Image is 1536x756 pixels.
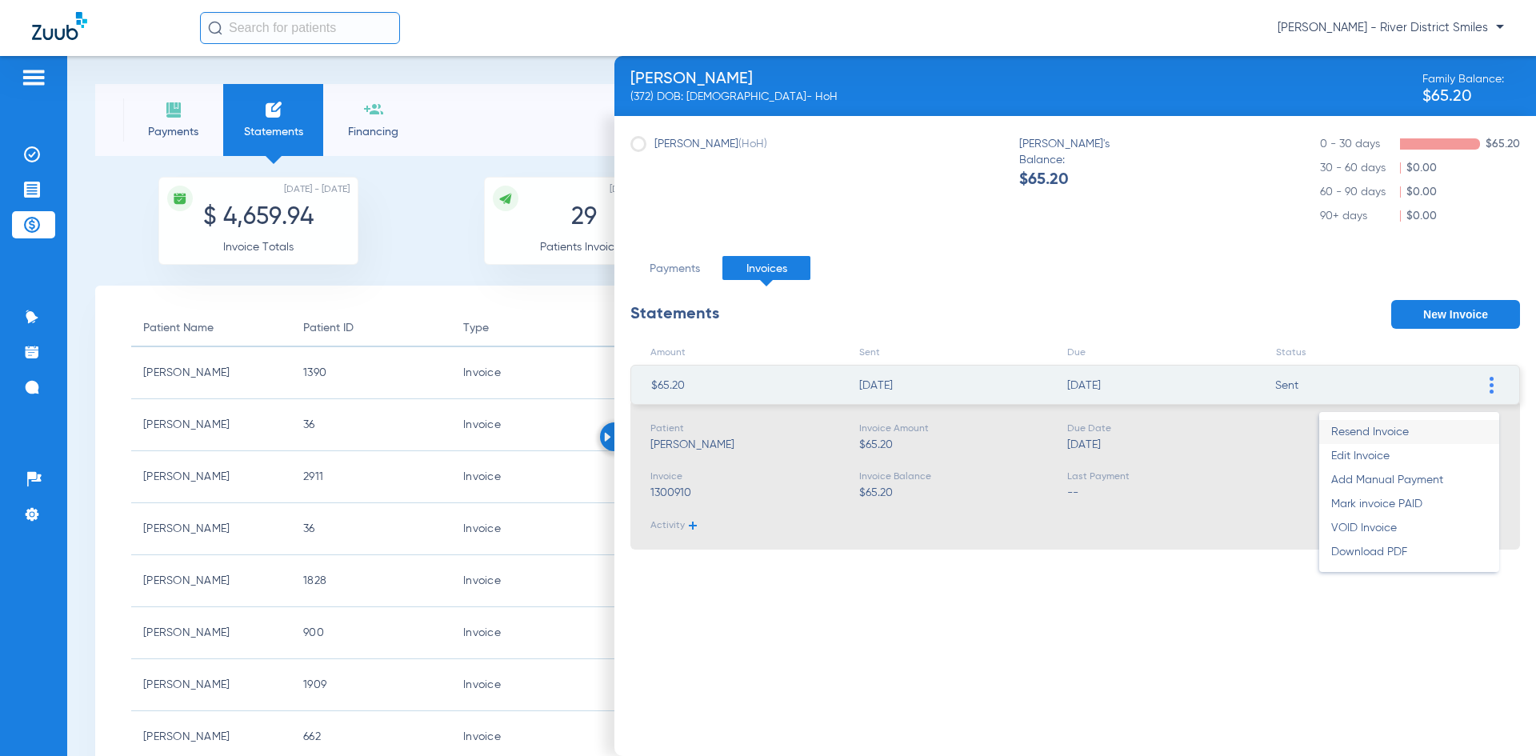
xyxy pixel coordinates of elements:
[650,421,835,437] div: Patient
[291,607,451,659] td: 900
[1067,485,1252,501] div: --
[859,345,1044,361] li: Sent
[1275,366,1459,406] li: Sent
[143,319,214,337] div: Patient Name
[630,89,838,105] div: (372) DOB: [DEMOGRAPHIC_DATA] - HoH
[164,100,183,119] img: payments icon
[1320,184,1520,200] li: $0.00
[463,319,745,337] div: Type
[335,124,411,140] span: Financing
[1019,172,1131,188] span: $65.20
[200,12,400,44] input: Search for patients
[859,421,1044,437] div: Invoice Amount
[131,503,291,555] td: [PERSON_NAME]
[451,555,757,607] td: Invoice
[1319,420,1499,444] li: Resend Invoice
[651,366,835,406] li: $65.20
[1067,469,1252,485] div: Last Payment
[21,68,46,87] img: hamburger-icon
[1319,468,1499,492] li: Add Manual Payment
[291,659,451,711] td: 1909
[264,100,283,119] img: invoices icon
[1391,300,1520,329] button: New Invoice
[131,399,291,451] td: [PERSON_NAME]
[203,206,314,230] span: $ 4,659.94
[451,659,757,711] td: Invoice
[1320,184,1400,200] span: 60 - 90 days
[722,256,810,280] li: Invoices
[1278,20,1504,36] span: [PERSON_NAME] - River District Smiles
[291,399,451,451] td: 36
[571,206,597,230] span: 29
[131,347,291,399] td: [PERSON_NAME]
[1422,89,1504,105] span: $65.20
[284,182,350,198] span: [DATE] - [DATE]
[630,256,718,280] li: Payments
[1276,345,1461,361] li: Status
[1067,366,1251,406] li: [DATE]
[451,347,757,399] td: Invoice
[1067,437,1500,453] div: [DATE]
[1067,421,1500,437] div: Due Date
[364,100,383,119] img: financing icon
[1320,208,1520,224] li: $0.00
[32,12,87,40] img: Zuub Logo
[650,469,835,485] div: Invoice
[131,555,291,607] td: [PERSON_NAME]
[1319,540,1499,564] li: Download PDF
[451,451,757,503] td: Invoice
[291,347,451,399] td: 1390
[1320,136,1520,152] li: $65.20
[1422,71,1504,105] div: Family Balance:
[291,503,451,555] td: 36
[650,437,835,453] div: [PERSON_NAME]
[630,71,838,87] div: [PERSON_NAME]
[451,503,757,555] td: Invoice
[604,432,611,442] img: Arrow
[303,319,439,337] div: Patient ID
[303,319,354,337] div: Patient ID
[498,191,513,206] img: icon
[630,136,767,152] label: [PERSON_NAME]
[1319,516,1499,540] li: VOID Invoice
[610,182,675,198] span: [DATE] - [DATE]
[291,451,451,503] td: 2911
[1019,136,1131,188] div: [PERSON_NAME]'s Balance:
[1320,208,1400,224] span: 90+ days
[540,242,628,253] span: Patients Invoiced
[208,21,222,35] img: Search Icon
[650,518,685,534] span: Activity
[173,191,187,206] img: icon
[650,345,835,361] li: Amount
[1490,377,1494,394] img: group-vertical.svg
[859,437,1044,453] div: $65.20
[291,555,451,607] td: 1828
[630,300,719,329] div: Statements
[1320,160,1400,176] span: 30 - 60 days
[1320,136,1400,152] span: 0 - 30 days
[1319,492,1499,516] li: Mark invoice PAID
[859,485,1044,501] div: $65.20
[235,124,311,140] span: Statements
[859,366,1043,406] li: [DATE]
[463,319,489,337] div: Type
[131,451,291,503] td: [PERSON_NAME]
[1319,444,1499,468] li: Edit Invoice
[223,242,294,253] span: Invoice Totals
[738,138,767,150] span: (HoH)
[131,659,291,711] td: [PERSON_NAME]
[1320,160,1520,176] li: $0.00
[859,469,1044,485] div: Invoice Balance
[135,124,211,140] span: Payments
[451,607,757,659] td: Invoice
[131,607,291,659] td: [PERSON_NAME]
[650,485,835,501] div: 1300910
[1067,345,1252,361] li: Due
[451,399,757,451] td: Invoice
[143,319,279,337] div: Patient Name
